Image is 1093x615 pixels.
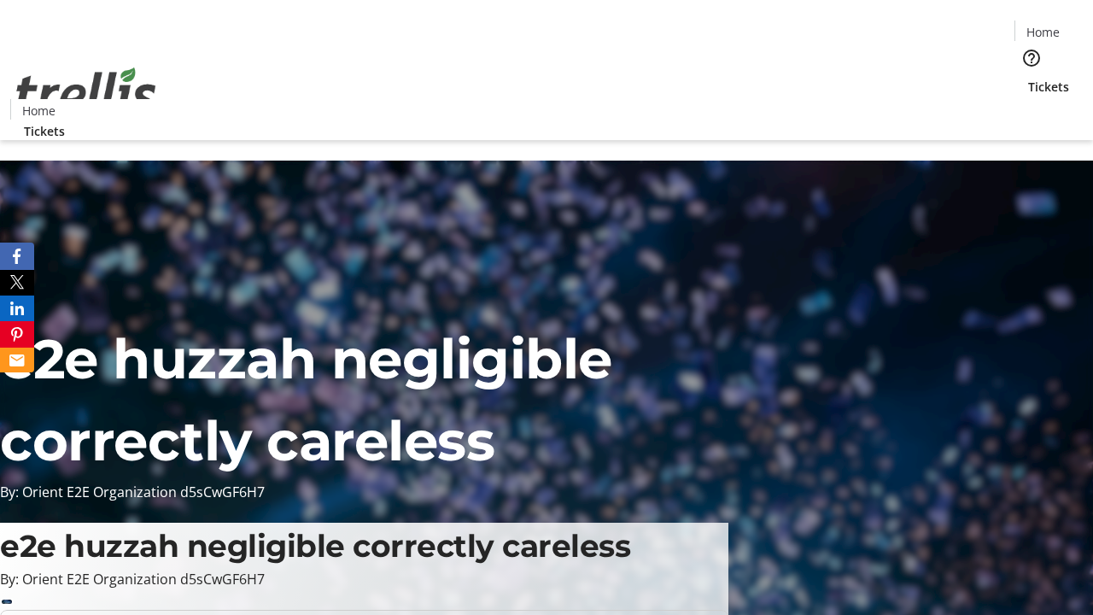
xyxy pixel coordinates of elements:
a: Home [11,102,66,120]
span: Tickets [1028,78,1069,96]
a: Home [1015,23,1070,41]
img: Orient E2E Organization d5sCwGF6H7's Logo [10,49,162,134]
button: Cart [1014,96,1049,130]
span: Home [1026,23,1060,41]
a: Tickets [1014,78,1083,96]
span: Home [22,102,56,120]
a: Tickets [10,122,79,140]
span: Tickets [24,122,65,140]
button: Help [1014,41,1049,75]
